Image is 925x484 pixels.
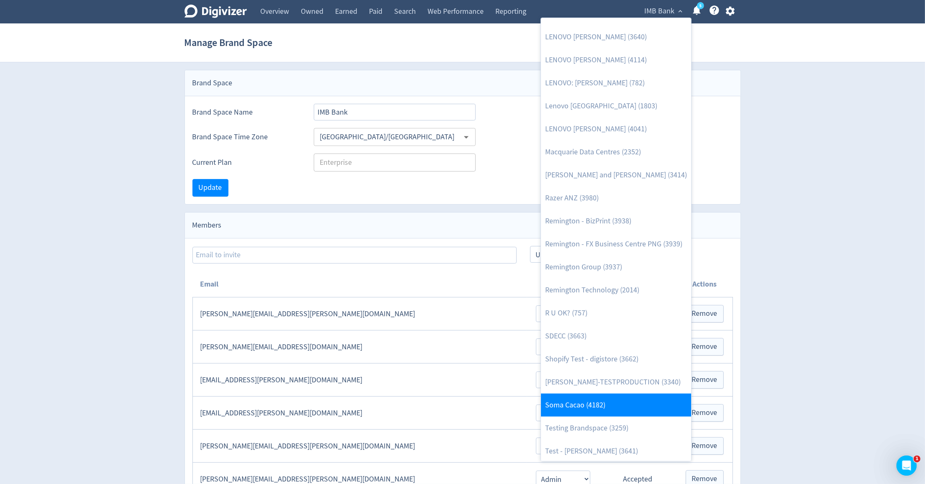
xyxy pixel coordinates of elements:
a: SDECC (3663) [541,325,691,348]
a: Macquarie Data Centres (2352) [541,141,691,164]
a: Remington - FX Business Centre PNG (3939) [541,233,691,256]
a: Remington - BizPrint (3938) [541,210,691,233]
a: [PERSON_NAME] and [PERSON_NAME] (3414) [541,164,691,187]
a: LENOVO: [PERSON_NAME] (782) [541,72,691,95]
a: Remington Group (3937) [541,256,691,279]
a: Lenovo [GEOGRAPHIC_DATA] (1803) [541,95,691,118]
iframe: Intercom live chat [897,456,917,476]
a: LENOVO [PERSON_NAME] (4041) [541,118,691,141]
a: [PERSON_NAME]-TESTPRODUCTION (3340) [541,371,691,394]
a: Soma Cacao (4182) [541,394,691,417]
a: Test - [PERSON_NAME] (3641) [541,440,691,463]
span: 1 [914,456,920,462]
a: LENOVO [PERSON_NAME] (4114) [541,49,691,72]
a: Razer ANZ (3980) [541,187,691,210]
a: Shopify Test - digistore (3662) [541,348,691,371]
a: LENOVO [PERSON_NAME] (3640) [541,26,691,49]
a: Testing Brandspace (3259) [541,417,691,440]
a: Remington Technology (2014) [541,279,691,302]
a: R U OK? (757) [541,302,691,325]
